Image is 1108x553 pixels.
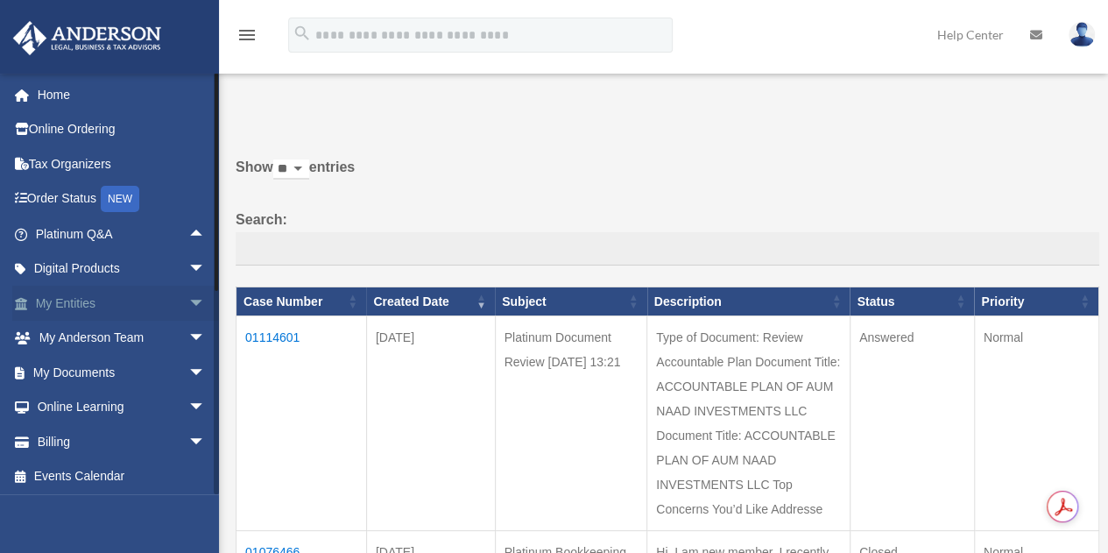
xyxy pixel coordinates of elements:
select: Showentries [273,160,309,180]
th: Status: activate to sort column ascending [850,287,974,316]
th: Created Date: activate to sort column ascending [366,287,495,316]
a: menu [236,31,258,46]
a: Events Calendar [12,459,232,494]
td: Type of Document: Review Accountable Plan Document Title: ACCOUNTABLE PLAN OF AUM NAAD INVESTMENT... [647,316,850,531]
td: Platinum Document Review [DATE] 13:21 [495,316,647,531]
input: Search: [236,232,1099,266]
th: Case Number: activate to sort column ascending [236,287,367,316]
a: Digital Productsarrow_drop_down [12,252,232,287]
a: Billingarrow_drop_down [12,424,232,459]
td: [DATE] [366,316,495,531]
td: Answered [850,316,974,531]
i: menu [236,25,258,46]
label: Show entries [236,155,1099,197]
span: arrow_drop_down [188,424,223,460]
a: Home [12,77,232,112]
span: arrow_drop_up [188,216,223,252]
th: Subject: activate to sort column ascending [495,287,647,316]
label: Search: [236,208,1099,266]
a: My Documentsarrow_drop_down [12,355,232,390]
th: Priority: activate to sort column ascending [974,287,1098,316]
img: Anderson Advisors Platinum Portal [8,21,166,55]
img: User Pic [1069,22,1095,47]
th: Description: activate to sort column ascending [647,287,850,316]
span: arrow_drop_down [188,252,223,287]
a: My Entitiesarrow_drop_down [12,286,232,321]
span: arrow_drop_down [188,321,223,357]
a: Tax Organizers [12,146,232,181]
span: arrow_drop_down [188,286,223,322]
span: arrow_drop_down [188,355,223,391]
span: arrow_drop_down [188,390,223,426]
a: Order StatusNEW [12,181,232,217]
i: search [293,24,312,43]
a: Online Ordering [12,112,232,147]
a: My Anderson Teamarrow_drop_down [12,321,232,356]
td: 01114601 [236,316,367,531]
a: Online Learningarrow_drop_down [12,390,232,425]
td: Normal [974,316,1098,531]
div: NEW [101,186,139,212]
a: Platinum Q&Aarrow_drop_up [12,216,223,252]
